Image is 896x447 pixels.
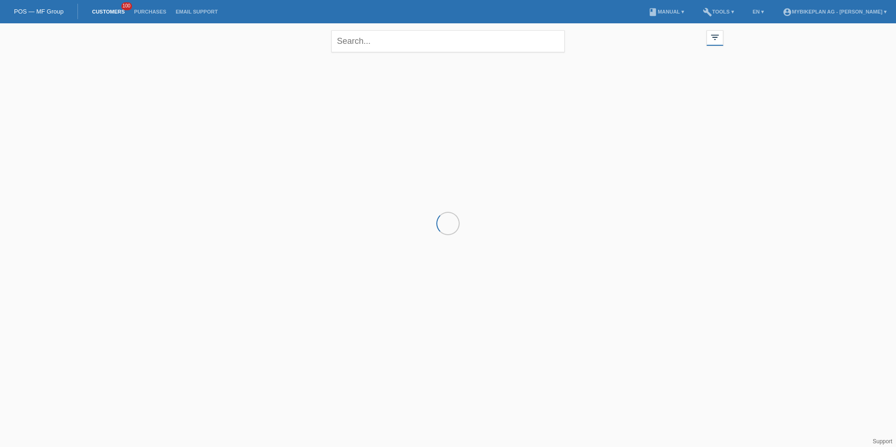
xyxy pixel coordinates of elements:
[778,9,891,14] a: account_circleMybikeplan AG - [PERSON_NAME] ▾
[121,2,133,10] span: 100
[648,7,658,17] i: book
[129,9,171,14] a: Purchases
[171,9,222,14] a: Email Support
[703,7,712,17] i: build
[87,9,129,14] a: Customers
[710,32,720,42] i: filter_list
[14,8,63,15] a: POS — MF Group
[331,30,565,52] input: Search...
[873,438,892,445] a: Support
[644,9,689,14] a: bookManual ▾
[698,9,739,14] a: buildTools ▾
[748,9,769,14] a: EN ▾
[783,7,792,17] i: account_circle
